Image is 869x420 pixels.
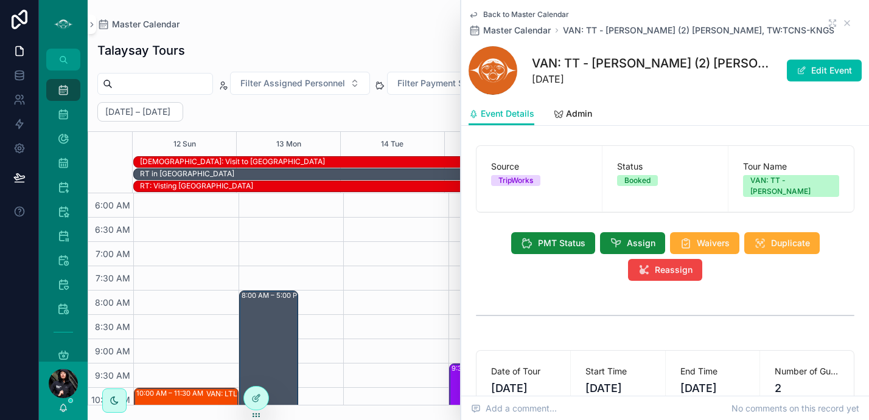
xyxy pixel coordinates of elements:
[670,232,739,254] button: Waivers
[92,322,133,332] span: 8:30 AM
[469,10,569,19] a: Back to Master Calendar
[532,55,770,72] h1: VAN: TT - [PERSON_NAME] (2) [PERSON_NAME], TW:TCNS-KNGS
[481,108,534,120] span: Event Details
[511,232,595,254] button: PMT Status
[585,380,650,414] span: [DATE] 12:00 PM
[483,10,569,19] span: Back to Master Calendar
[242,291,306,300] div: 8:00 AM – 5:00 PM
[627,237,655,249] span: Assign
[240,77,345,89] span: Filter Assigned Personnel
[140,181,253,191] div: RT: Visting England
[97,18,180,30] a: Master Calendar
[532,72,770,86] span: [DATE]
[680,365,745,377] span: End Time
[39,71,88,362] div: scrollable content
[92,224,133,235] span: 6:30 AM
[750,175,832,197] div: VAN: TT - [PERSON_NAME]
[680,380,745,414] span: [DATE] 1:30 PM
[54,15,73,34] img: App logo
[498,175,533,186] div: TripWorks
[775,365,839,377] span: Number of Guests
[655,264,693,276] span: Reassign
[483,24,551,36] span: Master Calendar
[230,72,370,95] button: Select Button
[600,232,665,254] button: Assign
[140,181,253,191] div: RT: Visting [GEOGRAPHIC_DATA]
[140,157,325,167] div: [DEMOGRAPHIC_DATA]: Visit to [GEOGRAPHIC_DATA]
[538,237,585,249] span: PMT Status
[787,60,862,81] button: Edit Event
[471,402,557,415] span: Add a comment...
[92,273,133,283] span: 7:30 AM
[617,160,713,173] span: Status
[140,156,325,167] div: SHAE: Visit to Japan
[563,24,834,36] a: VAN: TT - [PERSON_NAME] (2) [PERSON_NAME], TW:TCNS-KNGS
[276,132,301,156] button: 13 Mon
[744,232,820,254] button: Duplicate
[469,103,534,126] a: Event Details
[585,365,650,377] span: Start Time
[92,249,133,259] span: 7:00 AM
[140,169,234,179] div: RT in [GEOGRAPHIC_DATA]
[624,175,651,186] div: Booked
[105,106,170,118] h2: [DATE] – [DATE]
[136,388,206,398] div: 10:00 AM – 11:30 AM
[566,108,592,120] span: Admin
[491,160,587,173] span: Source
[491,380,556,397] span: [DATE]
[97,42,185,59] h1: Talaysay Tours
[554,103,592,127] a: Admin
[628,259,702,281] button: Reassign
[173,132,196,156] button: 12 Sun
[452,363,518,373] div: 9:30 AM – 11:30 AM
[387,72,509,95] button: Select Button
[92,200,133,210] span: 6:00 AM
[92,370,133,380] span: 9:30 AM
[381,132,403,156] button: 14 Tue
[469,24,551,36] a: Master Calendar
[112,18,180,30] span: Master Calendar
[697,237,730,249] span: Waivers
[88,394,133,405] span: 10:00 AM
[775,380,839,397] span: 2
[140,168,234,179] div: RT in UK
[92,297,133,308] span: 8:00 AM
[397,77,484,89] span: Filter Payment Status
[771,237,810,249] span: Duplicate
[743,160,839,173] span: Tour Name
[731,402,859,415] span: No comments on this record yet
[206,389,307,399] div: VAN: LTL - [PERSON_NAME] (2) [PERSON_NAME], TW:ERDC-MTZY
[92,346,133,356] span: 9:00 AM
[491,365,556,377] span: Date of Tour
